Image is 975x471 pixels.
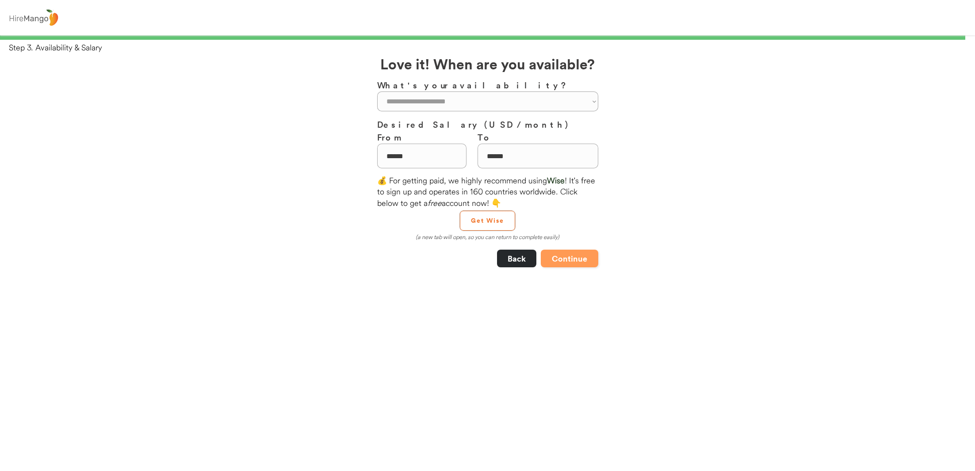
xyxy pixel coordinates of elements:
em: free [428,198,442,208]
font: Wise [547,175,565,186]
div: Step 3. Availability & Salary [9,42,975,53]
div: 💰 For getting paid, we highly recommend using ! It's free to sign up and operates in 160 countrie... [377,175,598,209]
button: Back [497,250,536,267]
h3: From [377,131,466,144]
img: logo%20-%20hiremango%20gray.png [7,8,61,28]
button: Get Wise [460,211,515,231]
em: (a new tab will open, so you can return to complete easily) [416,233,559,240]
button: Continue [541,250,598,267]
div: 99% [2,35,973,40]
h3: To [478,131,598,144]
h3: What's your availability? [377,79,598,91]
h3: Desired Salary (USD / month) [377,118,598,131]
h2: Love it! When are you available? [380,53,595,74]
